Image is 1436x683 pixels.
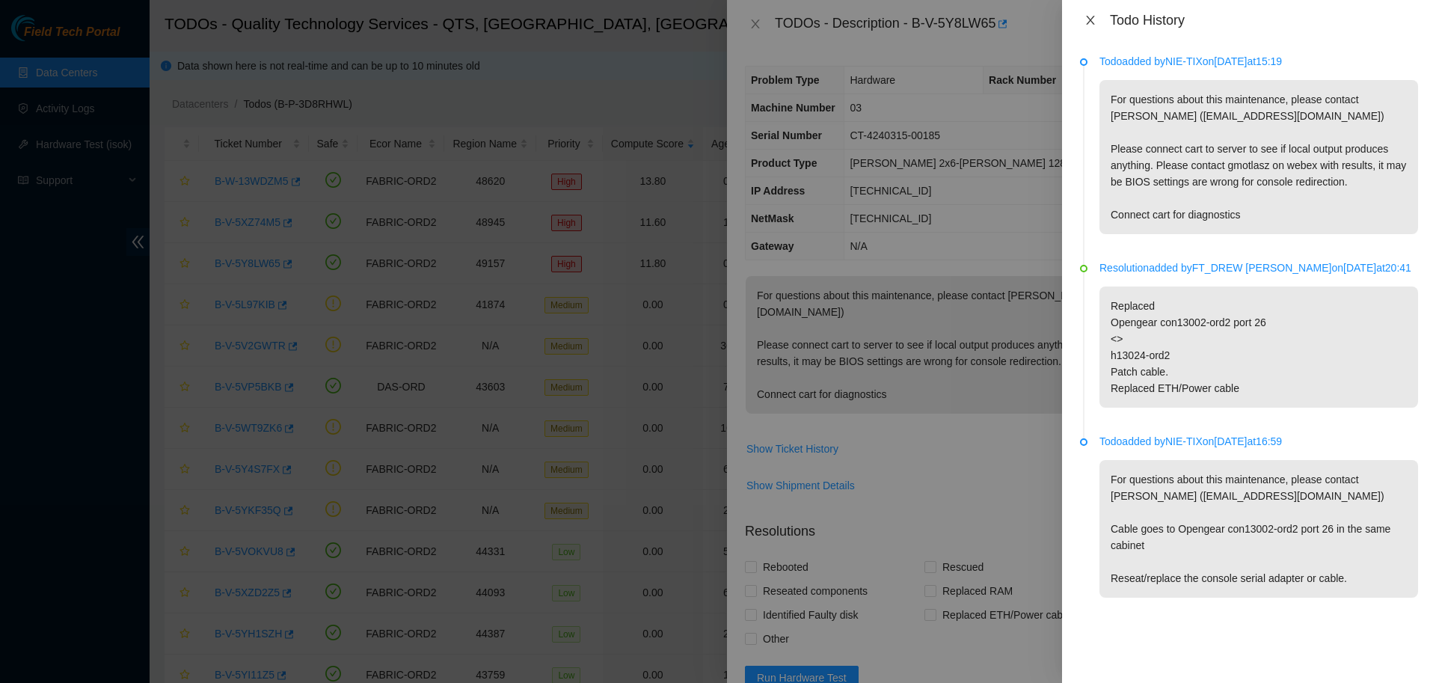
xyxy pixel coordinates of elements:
[1099,433,1418,450] p: Todo added by NIE-TIX on [DATE] at 16:59
[1099,460,1418,598] p: For questions about this maintenance, please contact [PERSON_NAME] ([EMAIL_ADDRESS][DOMAIN_NAME])...
[1099,260,1418,276] p: Resolution added by FT_DREW [PERSON_NAME] on [DATE] at 20:41
[1099,53,1418,70] p: Todo added by NIE-TIX on [DATE] at 15:19
[1110,12,1418,28] div: Todo History
[1099,287,1418,408] p: Replaced Opengear con13002-ord2 port 26 <> h13024-ord2 Patch cable. Replaced ETH/Power cable
[1084,14,1096,26] span: close
[1080,13,1101,28] button: Close
[1099,80,1418,234] p: For questions about this maintenance, please contact [PERSON_NAME] ([EMAIL_ADDRESS][DOMAIN_NAME])...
